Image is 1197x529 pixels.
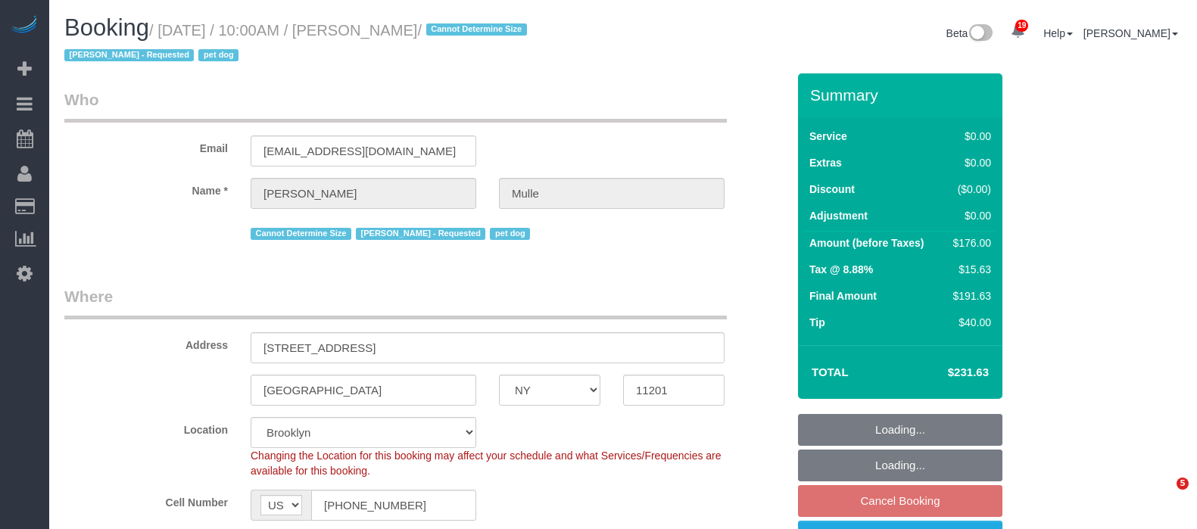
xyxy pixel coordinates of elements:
label: Tip [809,315,825,330]
label: Extras [809,155,842,170]
span: [PERSON_NAME] - Requested [64,49,194,61]
span: Cannot Determine Size [251,228,351,240]
legend: Who [64,89,727,123]
label: Tax @ 8.88% [809,262,873,277]
span: Booking [64,14,149,41]
input: First Name [251,178,476,209]
a: Help [1043,27,1073,39]
span: [PERSON_NAME] - Requested [356,228,485,240]
a: [PERSON_NAME] [1083,27,1178,39]
label: Address [53,332,239,353]
span: Changing the Location for this booking may affect your schedule and what Services/Frequencies are... [251,450,722,477]
h3: Summary [810,86,995,104]
label: Amount (before Taxes) [809,235,924,250]
legend: Where [64,285,727,319]
label: Name * [53,178,239,198]
img: Automaid Logo [9,15,39,36]
div: $0.00 [947,155,991,170]
div: $191.63 [947,288,991,303]
label: Email [53,135,239,156]
input: Email [251,135,476,166]
div: ($0.00) [947,182,991,197]
img: New interface [968,24,993,44]
h4: $231.63 [902,366,989,379]
div: $40.00 [947,315,991,330]
label: Discount [809,182,855,197]
div: $15.63 [947,262,991,277]
iframe: Intercom live chat [1146,478,1182,514]
label: Service [809,129,847,144]
label: Location [53,417,239,437]
input: Last Name [499,178,725,209]
div: $0.00 [947,129,991,144]
label: Adjustment [809,208,868,223]
a: Beta [946,27,993,39]
input: Cell Number [311,490,476,521]
span: pet dog [198,49,238,61]
label: Final Amount [809,288,877,303]
span: 5 [1177,478,1189,490]
input: City [251,375,476,406]
div: $176.00 [947,235,991,250]
input: Zip Code [623,375,725,406]
strong: Total [812,366,849,378]
div: $0.00 [947,208,991,223]
label: Cell Number [53,490,239,510]
a: 19 [1003,15,1033,48]
span: Cannot Determine Size [426,23,527,36]
span: pet dog [490,228,530,240]
small: / [DATE] / 10:00AM / [PERSON_NAME] [64,22,531,64]
span: 19 [1015,20,1028,32]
